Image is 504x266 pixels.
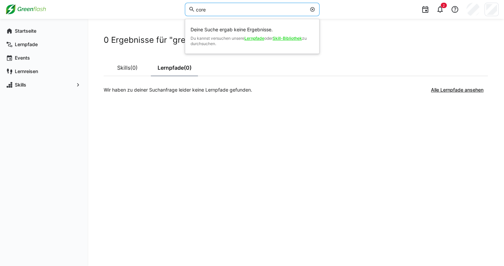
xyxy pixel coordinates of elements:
[104,87,252,93] p: Wir haben zu deiner Suchanfrage leider keine Lernpfade gefunden.
[191,36,244,41] span: Du kannst versuchen unsere
[151,59,198,76] a: Lernpfade(0)
[191,26,314,33] span: Deine Suche ergab keine Ergebnisse.
[184,65,192,70] span: (0)
[104,35,488,45] h2: 0 Ergebnisse für "green core"
[443,3,445,7] span: 2
[191,36,307,46] span: zu durchsuchen.
[244,36,264,41] a: Lernpfade
[427,83,488,97] button: Alle Lernpfade ansehen
[104,59,151,76] a: Skills(0)
[273,36,302,41] a: Skill-Bibliothek
[264,36,273,41] span: oder
[195,6,306,12] input: Skills und Lernpfade durchsuchen…
[130,65,138,70] span: (0)
[430,87,484,93] span: Alle Lernpfade ansehen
